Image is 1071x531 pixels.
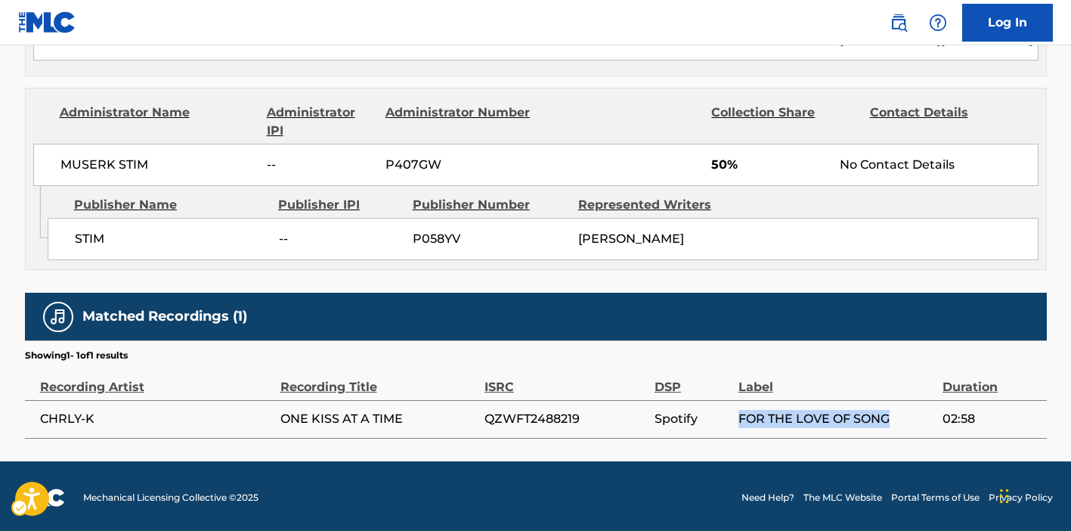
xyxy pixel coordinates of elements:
[60,156,256,174] span: MUSERK STIM
[385,104,532,140] div: Administrator Number
[25,349,128,362] p: Showing 1 - 1 of 1 results
[18,11,76,33] img: MLC Logo
[278,196,401,214] div: Publisher IPI
[711,104,858,140] div: Collection Share
[40,410,273,428] span: CHRLY-K
[870,104,1017,140] div: Contact Details
[995,458,1071,531] iframe: Hubspot Iframe
[840,156,1037,174] div: No Contact Details
[989,491,1053,505] a: Privacy Policy
[280,362,477,396] div: Recording Title
[413,196,567,214] div: Publisher Number
[738,362,935,396] div: Label
[484,362,647,396] div: ISRC
[279,230,401,248] span: --
[891,491,980,505] a: Portal Terms of Use
[280,410,477,428] span: ONE KISS AT A TIME
[82,308,247,325] h5: Matched Recordings (1)
[962,4,1053,42] a: Log In
[40,362,273,396] div: Recording Artist
[655,410,731,428] span: Spotify
[995,458,1071,531] div: Chat Widget
[83,491,258,505] span: Mechanical Licensing Collective © 2025
[1000,474,1009,519] div: Drag
[803,491,882,505] a: The MLC Website
[74,196,267,214] div: Publisher Name
[929,14,947,32] img: help
[741,491,794,505] a: Need Help?
[385,156,532,174] span: P407GW
[267,104,374,140] div: Administrator IPI
[738,410,935,428] span: FOR THE LOVE OF SONG
[943,362,1038,396] div: Duration
[943,410,1038,428] span: 02:58
[484,410,647,428] span: QZWFT2488219
[60,104,255,140] div: Administrator Name
[413,230,567,248] span: P058YV
[890,14,908,32] img: search
[578,231,684,246] span: [PERSON_NAME]
[578,196,732,214] div: Represented Writers
[267,156,374,174] span: --
[711,156,828,174] span: 50%
[49,308,67,326] img: Matched Recordings
[655,362,731,396] div: DSP
[75,230,268,248] span: STIM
